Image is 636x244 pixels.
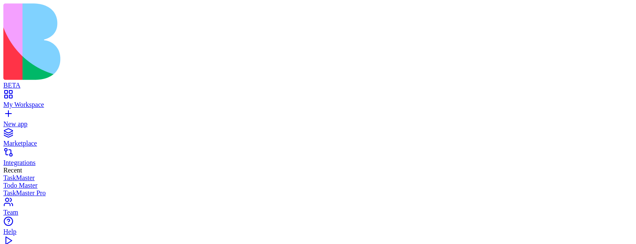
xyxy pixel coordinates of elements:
[3,167,22,174] span: Recent
[3,228,633,236] div: Help
[3,74,633,89] a: BETA
[3,189,633,197] a: TaskMaster Pro
[3,151,633,167] a: Integrations
[3,3,342,80] img: logo
[3,120,633,128] div: New app
[3,209,633,216] div: Team
[3,132,633,147] a: Marketplace
[3,101,633,109] div: My Workspace
[3,93,633,109] a: My Workspace
[3,174,633,182] a: TaskMaster
[3,182,633,189] a: Todo Master
[3,220,633,236] a: Help
[3,140,633,147] div: Marketplace
[3,159,633,167] div: Integrations
[3,201,633,216] a: Team
[3,113,633,128] a: New app
[3,82,633,89] div: BETA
